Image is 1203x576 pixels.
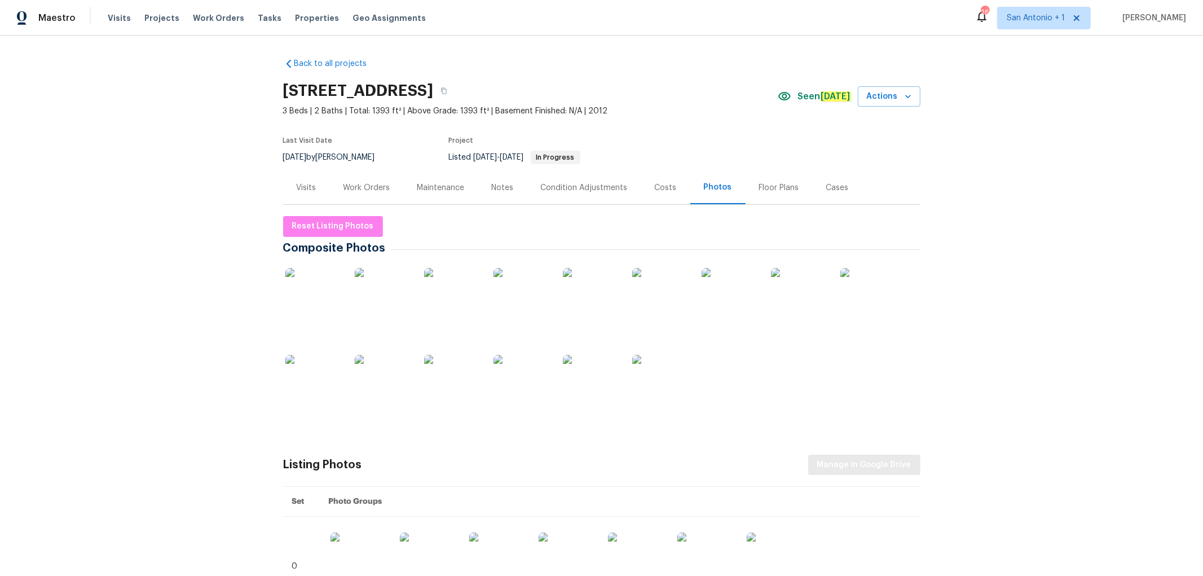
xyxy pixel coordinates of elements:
span: Work Orders [193,12,244,24]
th: Set [283,487,319,517]
div: Photos [704,182,732,193]
em: [DATE] [821,91,851,102]
h2: [STREET_ADDRESS] [283,85,434,96]
span: Listed [449,153,580,161]
span: Manage in Google Drive [817,458,911,472]
button: Actions [858,86,920,107]
span: [DATE] [474,153,497,161]
span: Reset Listing Photos [292,219,374,234]
span: [DATE] [283,153,307,161]
span: Maestro [38,12,76,24]
span: - [474,153,524,161]
span: Properties [295,12,339,24]
span: Composite Photos [283,243,391,254]
div: Costs [655,182,677,194]
span: Actions [867,90,911,104]
a: Back to all projects [283,58,391,69]
div: by [PERSON_NAME] [283,151,389,164]
span: In Progress [532,154,579,161]
span: San Antonio + 1 [1007,12,1065,24]
span: Visits [108,12,131,24]
div: Visits [297,182,316,194]
div: Work Orders [343,182,390,194]
div: Cases [826,182,849,194]
span: 3 Beds | 2 Baths | Total: 1393 ft² | Above Grade: 1393 ft² | Basement Finished: N/A | 2012 [283,105,778,117]
div: Maintenance [417,182,465,194]
button: Manage in Google Drive [808,455,920,476]
span: Seen [798,91,851,102]
button: Copy Address [434,81,454,101]
span: Last Visit Date [283,137,333,144]
div: Notes [492,182,514,194]
div: 26 [981,7,989,18]
span: Project [449,137,474,144]
div: Floor Plans [759,182,799,194]
th: Photo Groups [319,487,920,517]
span: [DATE] [500,153,524,161]
span: Tasks [258,14,281,22]
div: Listing Photos [283,459,362,471]
button: Reset Listing Photos [283,216,383,237]
span: [PERSON_NAME] [1118,12,1186,24]
span: Geo Assignments [352,12,426,24]
span: Projects [144,12,179,24]
div: Condition Adjustments [541,182,628,194]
